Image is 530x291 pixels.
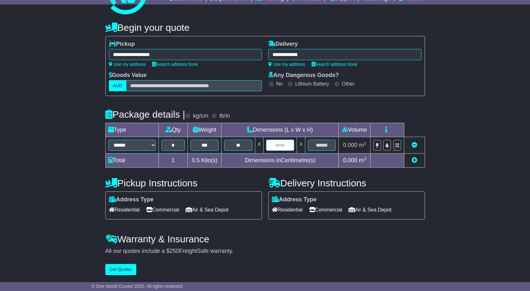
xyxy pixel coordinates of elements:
label: Delivery [268,41,298,48]
span: Residential [272,205,303,215]
td: Volume [339,123,371,137]
h4: Begin your quote [105,22,425,33]
span: 0.5 [192,157,200,163]
a: Add new item [412,157,417,163]
a: Use my address [268,62,305,67]
td: Kilo(s) [188,154,222,168]
a: Use my address [109,62,146,67]
a: Remove this item [412,142,417,148]
label: lb/in [219,113,230,120]
span: Commercial [309,205,342,215]
a: Search address book [152,62,198,67]
td: Type [105,123,159,137]
span: Residential [109,205,140,215]
td: 1 [159,154,188,168]
label: Pickup [109,41,135,48]
label: kg/cm [193,113,208,120]
span: Air & Sea Depot [349,205,392,215]
td: Total [105,154,159,168]
h4: Package details | [105,109,185,120]
span: 0.000 [343,157,357,163]
td: Qty [159,123,188,137]
div: All our quotes include a $ FreightSafe warranty. [105,248,425,255]
label: Goods Value [109,72,147,79]
td: Weight [188,123,222,137]
label: No [276,81,283,87]
h4: Warranty & Insurance [105,234,425,244]
button: Get Quotes [105,264,137,275]
span: 250 [170,248,179,254]
sup: 3 [364,141,366,146]
label: Other [342,81,355,87]
span: 0.000 [343,142,357,148]
td: x [255,137,263,154]
a: Search address book [312,62,357,67]
label: AUD [109,80,127,91]
span: Commercial [146,205,179,215]
h4: Pickup Instructions [105,178,262,188]
h4: Delivery Instructions [268,178,425,188]
td: Dimensions (L x W x H) [222,123,339,137]
td: Dimensions in Centimetre(s) [222,154,339,168]
span: m [359,157,366,163]
span: Air & Sea Depot [186,205,229,215]
label: Any Dangerous Goods? [268,72,339,79]
label: Address Type [272,196,317,203]
span: m [359,142,366,148]
td: x [297,137,305,154]
span: © One World Courier 2025. All rights reserved. [92,284,184,289]
label: Lithium Battery [295,81,329,87]
sup: 3 [364,156,366,161]
label: Address Type [109,196,154,203]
